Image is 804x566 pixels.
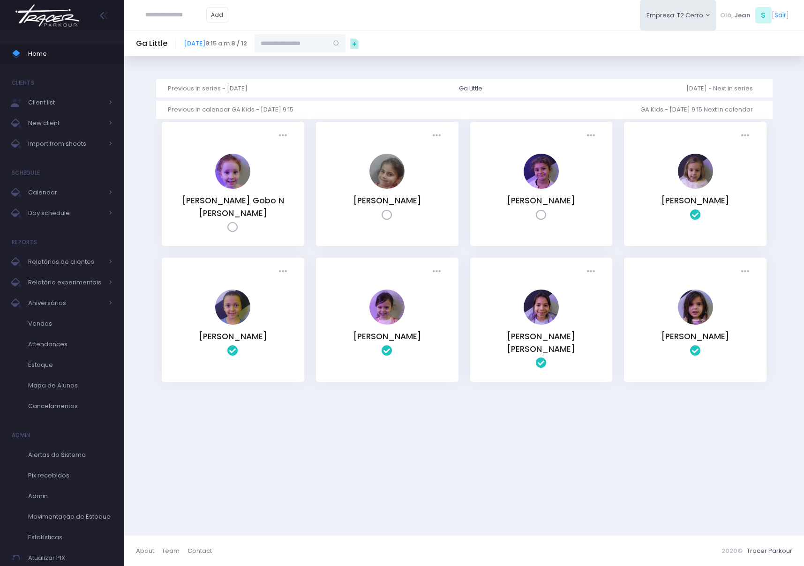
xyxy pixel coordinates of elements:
span: Estatísticas [28,531,113,544]
h4: Reports [12,233,37,252]
img: Marina Árju Aragão Abreu [524,290,559,325]
a: [PERSON_NAME] [353,331,421,342]
img: Isabel Amado [524,154,559,189]
a: Tracer Parkour [747,546,792,555]
span: Vendas [28,318,113,330]
span: Day schedule [28,207,103,219]
a: Previous in calendar GA Kids - [DATE] 9:15 [168,101,301,119]
a: Isabel Silveira Chulam [215,318,250,327]
span: Home [28,48,113,60]
span: Client list [28,97,103,109]
img: Teresa Navarro Cortez [678,290,713,325]
a: About [136,542,162,560]
a: Teresa Navarro Cortez [678,318,713,327]
a: [PERSON_NAME] [661,331,729,342]
h4: Schedule [12,164,40,182]
div: Ga Little [459,84,482,93]
span: Import from sheets [28,138,103,150]
a: [PERSON_NAME] [507,195,575,206]
a: Julia Merlino Donadell [369,318,405,327]
img: Julia Merlino Donadell [369,290,405,325]
span: Aniversários [28,297,103,309]
span: 9:15 a.m. [184,39,247,48]
strong: 8 / 12 [231,39,247,48]
a: [PERSON_NAME] Gobo N [PERSON_NAME] [182,195,284,218]
span: New client [28,117,103,129]
span: Relatório experimentais [28,276,103,289]
h4: Clients [12,74,34,92]
a: [PERSON_NAME] [353,195,421,206]
a: [PERSON_NAME] [199,331,267,342]
span: Movimentação de Estoque [28,511,113,523]
a: Add [206,7,229,22]
span: Relatórios de clientes [28,256,103,268]
h4: Admin [12,426,30,445]
a: GA Kids - [DATE] 9:15 Next in calendar [640,101,760,119]
span: Atualizar PIX [28,552,113,564]
a: [DATE] - Next in series [686,79,760,97]
img: Catarina Andrade [678,154,713,189]
span: Jean [734,11,751,20]
a: Heloísa Amado [369,182,405,191]
a: Catarina Andrade [678,182,713,191]
a: [DATE] [184,39,205,48]
img: Heloísa Amado [369,154,405,189]
span: Admin [28,490,113,502]
a: Marina Árju Aragão Abreu [524,318,559,327]
span: Mapa de Alunos [28,380,113,392]
span: Calendar [28,186,103,199]
a: Antonieta Bonna Gobo N Silva [215,182,250,191]
a: Team [162,542,187,560]
span: Estoque [28,359,113,371]
span: Alertas do Sistema [28,449,113,461]
div: [ ] [716,5,792,26]
span: Pix recebidos [28,469,113,482]
a: Contact [188,542,212,560]
span: Olá, [720,11,733,20]
img: Isabel Silveira Chulam [215,290,250,325]
a: Isabel Amado [524,182,559,191]
a: [PERSON_NAME] [PERSON_NAME] [507,331,575,354]
span: 2020© [721,546,743,555]
h5: Ga Little [136,39,168,48]
span: Cancelamentos [28,400,113,412]
a: [PERSON_NAME] [661,195,729,206]
span: Attendances [28,338,113,350]
a: Previous in series - [DATE] [168,79,255,97]
a: Sair [774,10,786,20]
span: S [755,7,772,23]
img: Antonieta Bonna Gobo N Silva [215,154,250,189]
